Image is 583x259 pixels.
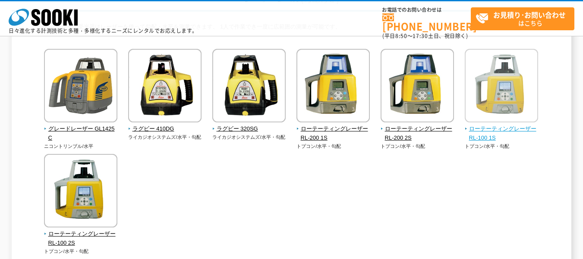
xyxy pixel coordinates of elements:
a: ラグビー 320SG [212,116,286,134]
a: ローテーティングレーザー RL-100 2S [44,221,118,247]
span: ローテーティングレーザー RL-200 1S [296,125,370,143]
span: お電話でのお問い合わせは [382,7,471,13]
p: 日々進化する計測技術と多種・多様化するニーズにレンタルでお応えします。 [9,28,198,33]
p: トプコン/水平・勾配 [296,143,370,150]
img: ローテーティングレーザー RL-100 2S [44,154,117,230]
span: (平日 ～ 土日、祝日除く) [382,32,468,40]
a: [PHONE_NUMBER] [382,13,471,31]
p: ニコントリンブル/水平 [44,143,118,150]
p: トプコン/水平・勾配 [381,143,454,150]
span: 17:30 [413,32,428,40]
p: トプコン/水平・勾配 [465,143,539,150]
a: ローテーティングレーザー RL-100 1S [465,116,539,142]
span: 8:50 [395,32,407,40]
span: グレードレーザー GL1425C [44,125,118,143]
p: ライカジオシステムズ/水平・勾配 [128,134,202,141]
img: グレードレーザー GL1425C [44,49,117,125]
strong: お見積り･お問い合わせ [493,10,566,20]
span: ラグビー 410DG [128,125,202,134]
span: ローテーティングレーザー RL-100 2S [44,230,118,248]
p: トプコン/水平・勾配 [44,248,118,255]
a: ラグビー 410DG [128,116,202,134]
a: グレードレーザー GL1425C [44,116,118,142]
img: ローテーティングレーザー RL-200 2S [381,49,454,125]
span: ローテーティングレーザー RL-200 2S [381,125,454,143]
span: はこちら [476,8,574,29]
a: ローテーティングレーザー RL-200 1S [296,116,370,142]
span: ローテーティングレーザー RL-100 1S [465,125,539,143]
p: ライカジオシステムズ/水平・勾配 [212,134,286,141]
img: ラグビー 410DG [128,49,202,125]
a: お見積り･お問い合わせはこちら [471,7,574,30]
span: ラグビー 320SG [212,125,286,134]
img: ローテーティングレーザー RL-100 1S [465,49,538,125]
a: ローテーティングレーザー RL-200 2S [381,116,454,142]
img: ラグビー 320SG [212,49,286,125]
img: ローテーティングレーザー RL-200 1S [296,49,370,125]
